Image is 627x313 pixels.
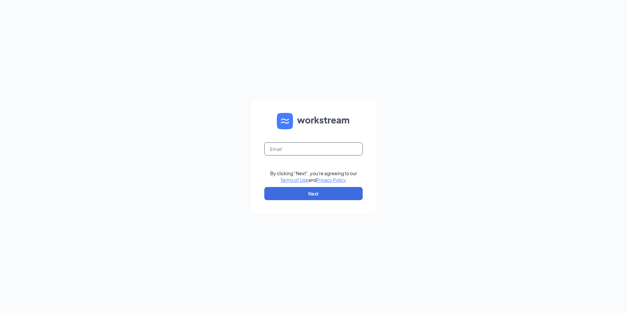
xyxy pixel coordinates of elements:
a: Privacy Policy [316,177,346,183]
img: WS logo and Workstream text [277,113,350,129]
input: Email [264,142,363,156]
button: Next [264,187,363,200]
a: Terms of Use [280,177,308,183]
div: By clicking "Next", you're agreeing to our and . [270,170,357,183]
